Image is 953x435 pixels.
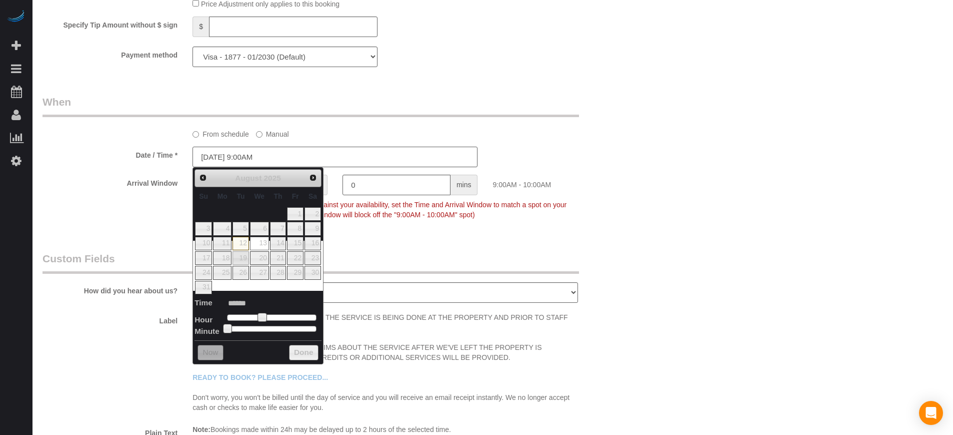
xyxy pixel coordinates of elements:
dt: Time [194,297,212,310]
span: 2025 [264,174,281,182]
label: Label [35,312,185,326]
span: Tuesday [237,192,245,200]
a: 18 [213,251,231,265]
span: Prev [199,174,207,182]
a: 14 [270,237,286,250]
label: From schedule [192,126,249,139]
dt: Hour [194,314,212,327]
a: 31 [195,281,212,294]
div: 9:00AM - 10:00AM [485,175,635,190]
a: 26 [232,266,248,279]
input: MM/DD/YYYY HH:MM [192,147,477,167]
input: Manual [256,131,262,138]
span: Saturday [308,192,317,200]
span: Friday [292,192,299,200]
a: 21 [270,251,286,265]
label: Arrival Window [35,175,185,188]
a: 27 [250,266,269,279]
a: 3 [195,222,212,235]
legend: Custom Fields [42,251,579,274]
img: Automaid Logo [6,10,26,24]
span: Wednesday [254,192,264,200]
span: $ [192,17,209,37]
input: From schedule [192,131,199,138]
span: To make this booking count against your availability, set the Time and Arrival Window to match a ... [192,201,566,219]
a: 24 [195,266,212,279]
legend: When [42,95,579,117]
a: 15 [287,237,303,250]
a: 29 [287,266,303,279]
span: READY TO BOOK? PLEASE PROCEED... [192,373,328,381]
a: 9 [304,222,321,235]
a: 6 [250,222,269,235]
a: 28 [270,266,286,279]
a: 13 [250,237,269,250]
a: 12 [232,237,248,250]
a: 19 [232,251,248,265]
a: Prev [196,171,210,185]
span: August [235,174,261,182]
div: Open Intercom Messenger [919,401,943,425]
span: Next [309,174,317,182]
a: 20 [250,251,269,265]
button: Now [197,345,223,361]
span: Sunday [199,192,208,200]
a: 22 [287,251,303,265]
a: Next [306,171,320,185]
a: 17 [195,251,212,265]
a: 5 [232,222,248,235]
span: mins [450,175,478,195]
a: 11 [213,237,231,250]
strong: Note: [192,425,210,433]
label: How did you hear about us? [35,282,185,296]
a: 4 [213,222,231,235]
a: 1 [287,207,303,221]
label: Manual [256,126,289,139]
span: Monday [217,192,227,200]
button: Done [289,345,318,361]
label: Date / Time * [35,147,185,160]
a: 7 [270,222,286,235]
dt: Minute [194,326,219,338]
a: 8 [287,222,303,235]
a: 25 [213,266,231,279]
a: 30 [304,266,321,279]
label: Specify Tip Amount without $ sign [35,17,185,30]
a: 2 [304,207,321,221]
p: WHILE THE SERVICE IS BEING DONE AT THE PROPERTY AND PRIOR TO STAFF LEAVING. THAT MAKING ANY CLAIM... [192,312,577,412]
span: Thursday [274,192,282,200]
label: Payment method [35,47,185,60]
a: 23 [304,251,321,265]
a: 16 [304,237,321,250]
a: 10 [195,237,212,250]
